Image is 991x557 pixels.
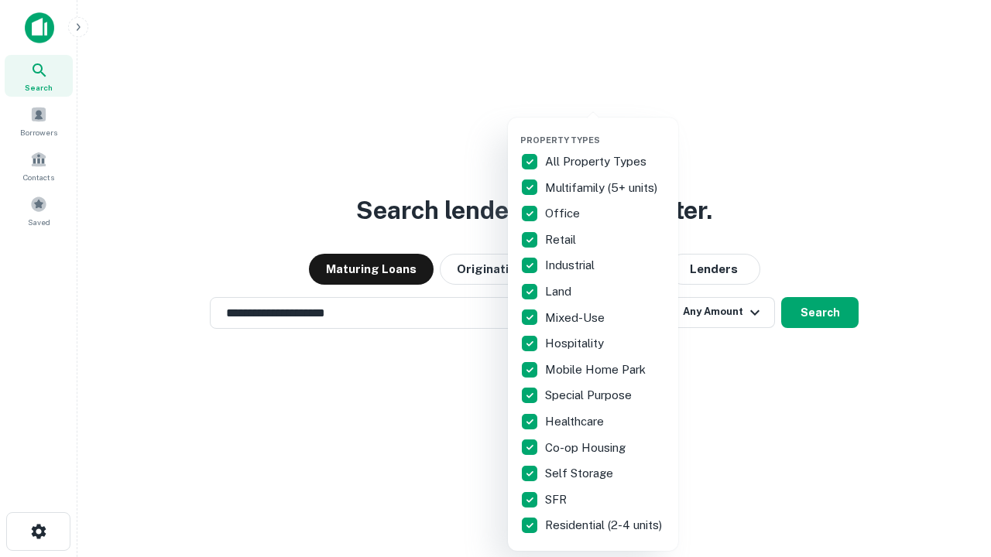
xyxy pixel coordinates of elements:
p: Special Purpose [545,386,635,405]
p: Co-op Housing [545,439,629,457]
p: Industrial [545,256,598,275]
p: Healthcare [545,412,607,431]
p: Land [545,282,574,301]
p: Residential (2-4 units) [545,516,665,535]
p: Multifamily (5+ units) [545,179,660,197]
p: SFR [545,490,570,509]
p: All Property Types [545,152,650,171]
iframe: Chat Widget [914,433,991,507]
p: Self Storage [545,464,616,483]
p: Retail [545,231,579,249]
p: Mixed-Use [545,309,608,327]
p: Mobile Home Park [545,361,649,379]
p: Office [545,204,583,223]
span: Property Types [520,135,600,145]
p: Hospitality [545,334,607,353]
